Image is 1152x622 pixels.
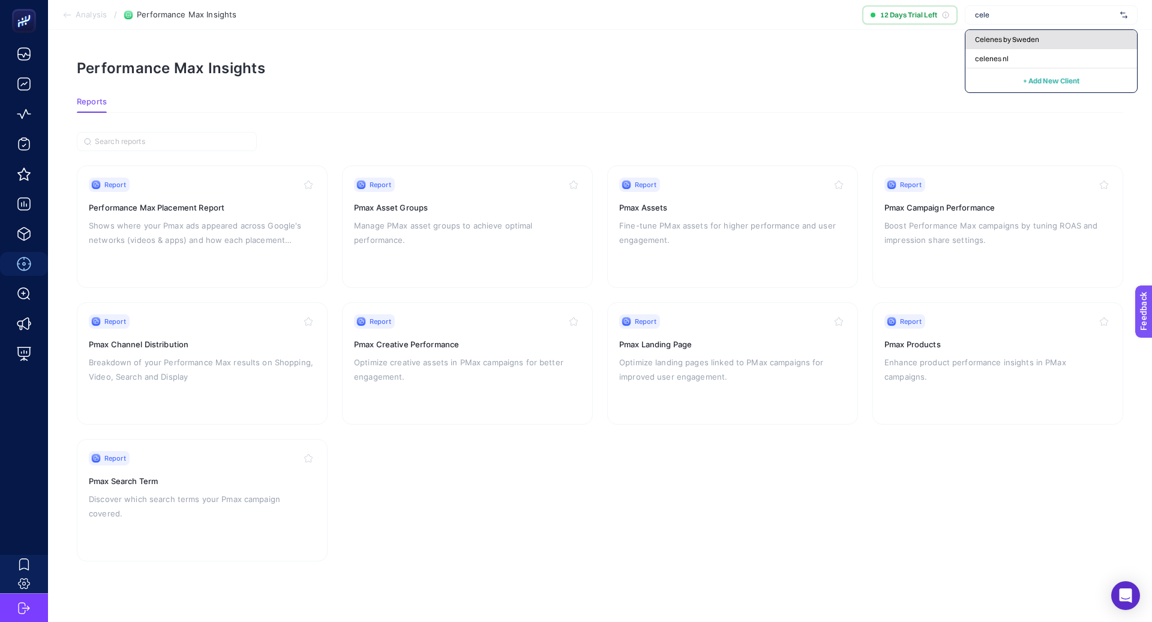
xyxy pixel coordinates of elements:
button: + Add New Client [1023,73,1079,88]
span: Feedback [7,4,46,13]
span: Report [104,317,126,326]
h3: Pmax Creative Performance [354,338,581,350]
p: Manage PMax asset groups to achieve optimal performance. [354,218,581,247]
p: Fine-tune PMax assets for higher performance and user engagement. [619,218,846,247]
p: Optimize creative assets in PMax campaigns for better engagement. [354,355,581,384]
h3: Pmax Channel Distribution [89,338,316,350]
span: Report [104,453,126,463]
h3: Pmax Asset Groups [354,202,581,214]
button: Reports [77,97,107,113]
span: / [114,10,117,19]
p: Boost Performance Max campaigns by tuning ROAS and impression share settings. [884,218,1111,247]
span: Report [635,317,656,326]
a: ReportPmax AssetsFine-tune PMax assets for higher performance and user engagement. [607,166,858,288]
span: Report [370,317,391,326]
div: Open Intercom Messenger [1111,581,1140,610]
h1: Performance Max Insights [77,59,265,77]
h3: Pmax Landing Page [619,338,846,350]
span: 12 Days Trial Left [880,10,937,20]
span: Report [900,180,922,190]
input: Search [95,137,250,146]
a: ReportPmax Channel DistributionBreakdown of your Performance Max results on Shopping, Video, Sear... [77,302,328,425]
span: Report [635,180,656,190]
p: Shows where your Pmax ads appeared across Google's networks (videos & apps) and how each placemen... [89,218,316,247]
span: Report [370,180,391,190]
p: Discover which search terms your Pmax campaign covered. [89,492,316,521]
p: Enhance product performance insights in PMax campaigns. [884,355,1111,384]
a: ReportPerformance Max Placement ReportShows where your Pmax ads appeared across Google's networks... [77,166,328,288]
a: ReportPmax Search TermDiscover which search terms your Pmax campaign covered. [77,439,328,561]
span: celenes nl [975,54,1009,64]
span: Analysis [76,10,107,20]
a: ReportPmax ProductsEnhance product performance insights in PMax campaigns. [872,302,1123,425]
h3: Performance Max Placement Report [89,202,316,214]
h3: Pmax Search Term [89,475,316,487]
span: + Add New Client [1023,76,1079,85]
span: Report [104,180,126,190]
p: Optimize landing pages linked to PMax campaigns for improved user engagement. [619,355,846,384]
a: ReportPmax Landing PageOptimize landing pages linked to PMax campaigns for improved user engagement. [607,302,858,425]
span: Performance Max Insights [137,10,236,20]
img: svg%3e [1120,9,1127,21]
h3: Pmax Campaign Performance [884,202,1111,214]
h3: Pmax Assets [619,202,846,214]
a: ReportPmax Creative PerformanceOptimize creative assets in PMax campaigns for better engagement. [342,302,593,425]
a: ReportPmax Campaign PerformanceBoost Performance Max campaigns by tuning ROAS and impression shar... [872,166,1123,288]
span: Celenes by Sweden [975,35,1039,44]
p: Breakdown of your Performance Max results on Shopping, Video, Search and Display [89,355,316,384]
span: Report [900,317,922,326]
a: ReportPmax Asset GroupsManage PMax asset groups to achieve optimal performance. [342,166,593,288]
input: https://shopigo.com/ [975,10,1115,20]
h3: Pmax Products [884,338,1111,350]
span: Reports [77,97,107,107]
